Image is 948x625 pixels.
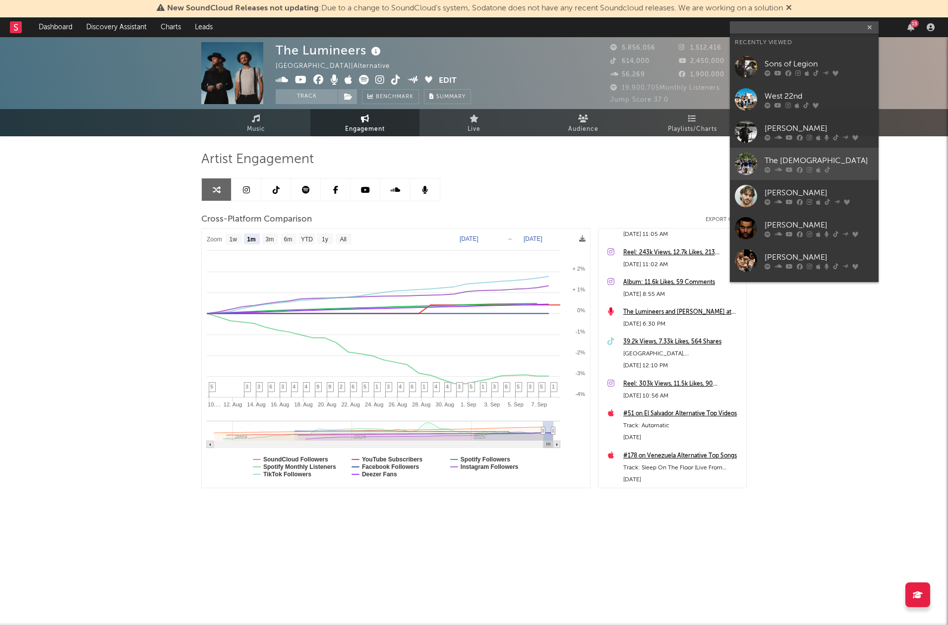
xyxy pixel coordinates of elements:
[224,401,242,407] text: 12. Aug
[540,384,543,390] span: 5
[623,318,741,330] div: [DATE] 6:30 PM
[188,17,220,37] a: Leads
[730,180,879,212] a: [PERSON_NAME]
[623,378,741,390] a: Reel: 303k Views, 11.5k Likes, 90 Comments
[470,384,473,390] span: 5
[575,370,585,376] text: -3%
[481,384,484,390] span: 1
[735,37,874,49] div: Recently Viewed
[461,456,510,463] text: Spotify Followers
[201,214,312,226] span: Cross-Platform Comparison
[276,89,338,104] button: Track
[345,123,385,135] span: Engagement
[207,236,222,243] text: Zoom
[412,401,430,407] text: 28. Aug
[271,401,289,407] text: 16. Aug
[365,401,383,407] text: 24. Aug
[529,384,532,390] span: 3
[575,329,585,335] text: -1%
[247,236,255,243] text: 1m
[301,236,313,243] text: YTD
[765,58,874,70] div: Sons of Legion
[484,401,500,407] text: 3. Sep
[786,4,792,12] span: Dismiss
[362,471,397,478] text: Deezer Fans
[623,247,741,259] a: Reel: 243k Views, 12.7k Likes, 213 Comments
[623,360,741,372] div: [DATE] 12:10 PM
[263,456,328,463] text: SoundCloud Followers
[257,384,260,390] span: 3
[167,4,319,12] span: New SoundCloud Releases not updating
[399,384,402,390] span: 4
[610,58,650,64] span: 614,000
[765,122,874,134] div: [PERSON_NAME]
[610,71,645,78] span: 56,269
[434,384,437,390] span: 4
[623,259,741,271] div: [DATE] 11:02 AM
[446,384,449,390] span: 4
[201,109,310,136] a: Music
[276,42,383,58] div: The Lumineers
[730,212,879,244] a: [PERSON_NAME]
[263,471,311,478] text: TikTok Followers
[730,21,879,34] input: Search for artists
[167,4,783,12] span: : Due to a change to SoundCloud's system, Sodatone does not have any recent Soundcloud releases. ...
[79,17,154,37] a: Discovery Assistant
[623,450,741,462] a: #178 on Venezuela Alternative Top Songs
[340,236,346,243] text: All
[623,228,741,240] div: [DATE] 11:05 AM
[32,17,79,37] a: Dashboard
[730,83,879,115] a: West 22nd
[573,286,586,292] text: + 1%
[310,109,419,136] a: Engagement
[493,384,496,390] span: 3
[765,251,874,263] div: [PERSON_NAME]
[439,75,457,87] button: Edit
[341,401,359,407] text: 22. Aug
[568,123,598,135] span: Audience
[730,244,879,277] a: [PERSON_NAME]
[623,348,741,360] div: [GEOGRAPHIC_DATA], [GEOGRAPHIC_DATA] 🎥 [PERSON_NAME], [PERSON_NAME], [PERSON_NAME] #TheLumineers ...
[532,401,547,407] text: 7. Sep
[910,20,919,27] div: 15
[201,154,314,166] span: Artist Engagement
[638,109,747,136] a: Playlists/Charts
[362,456,423,463] text: YouTube Subscribers
[230,236,237,243] text: 1w
[668,123,717,135] span: Playlists/Charts
[610,45,655,51] span: 5,856,056
[577,307,585,313] text: 0%
[316,384,319,390] span: 9
[623,474,741,486] div: [DATE]
[422,384,425,390] span: 1
[294,401,312,407] text: 18. Aug
[623,277,741,288] a: Album: 11.6k Likes, 59 Comments
[247,401,265,407] text: 14. Aug
[318,401,336,407] text: 20. Aug
[210,384,213,390] span: 5
[765,90,874,102] div: West 22nd
[375,384,378,390] span: 1
[610,85,720,91] span: 19,900,705 Monthly Listeners
[517,384,520,390] span: 5
[575,391,585,397] text: -4%
[461,401,476,407] text: 1. Sep
[730,115,879,148] a: [PERSON_NAME]
[679,45,721,51] span: 1,512,416
[362,463,419,470] text: Facebook Followers
[411,384,414,390] span: 6
[263,463,336,470] text: Spotify Monthly Listeners
[623,408,741,420] a: #51 on El Salvador Alternative Top Videos
[340,384,343,390] span: 2
[284,236,293,243] text: 6m
[529,109,638,136] a: Audience
[623,306,741,318] a: The Lumineers and [PERSON_NAME] at [GEOGRAPHIC_DATA] ([DATE])
[730,148,879,180] a: The [DEMOGRAPHIC_DATA]
[322,236,328,243] text: 1y
[436,401,454,407] text: 30. Aug
[362,89,419,104] a: Benchmark
[468,123,480,135] span: Live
